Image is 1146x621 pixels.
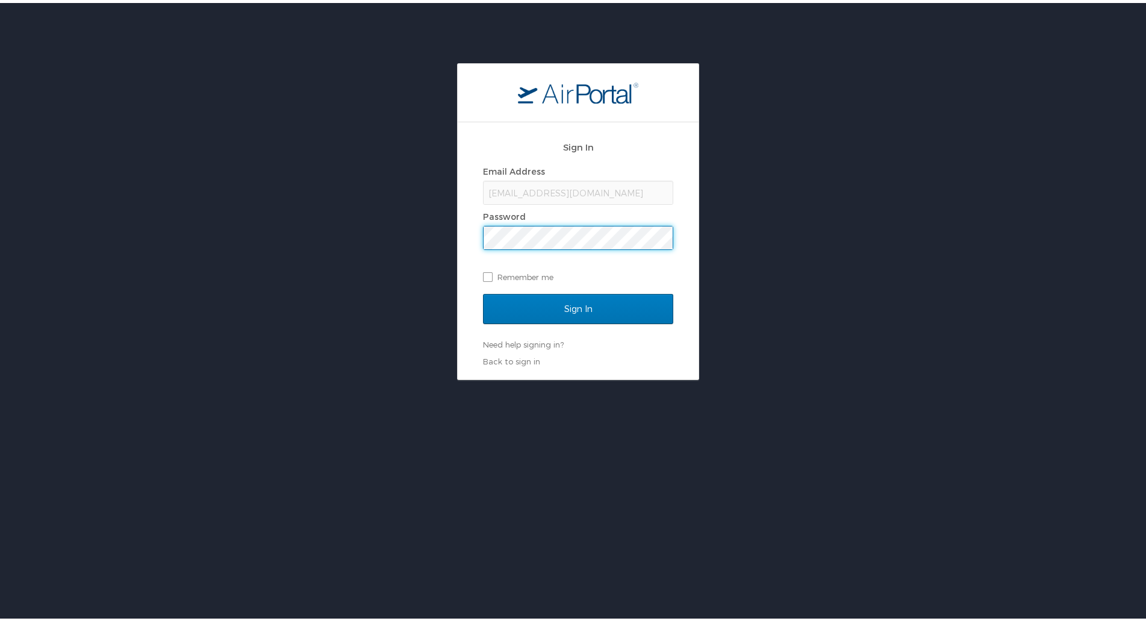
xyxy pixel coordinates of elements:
h2: Sign In [483,137,673,151]
input: Sign In [483,291,673,321]
label: Email Address [483,163,545,173]
a: Back to sign in [483,354,540,363]
a: Need help signing in? [483,337,564,346]
img: logo [518,79,638,101]
label: Password [483,208,526,219]
label: Remember me [483,265,673,283]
